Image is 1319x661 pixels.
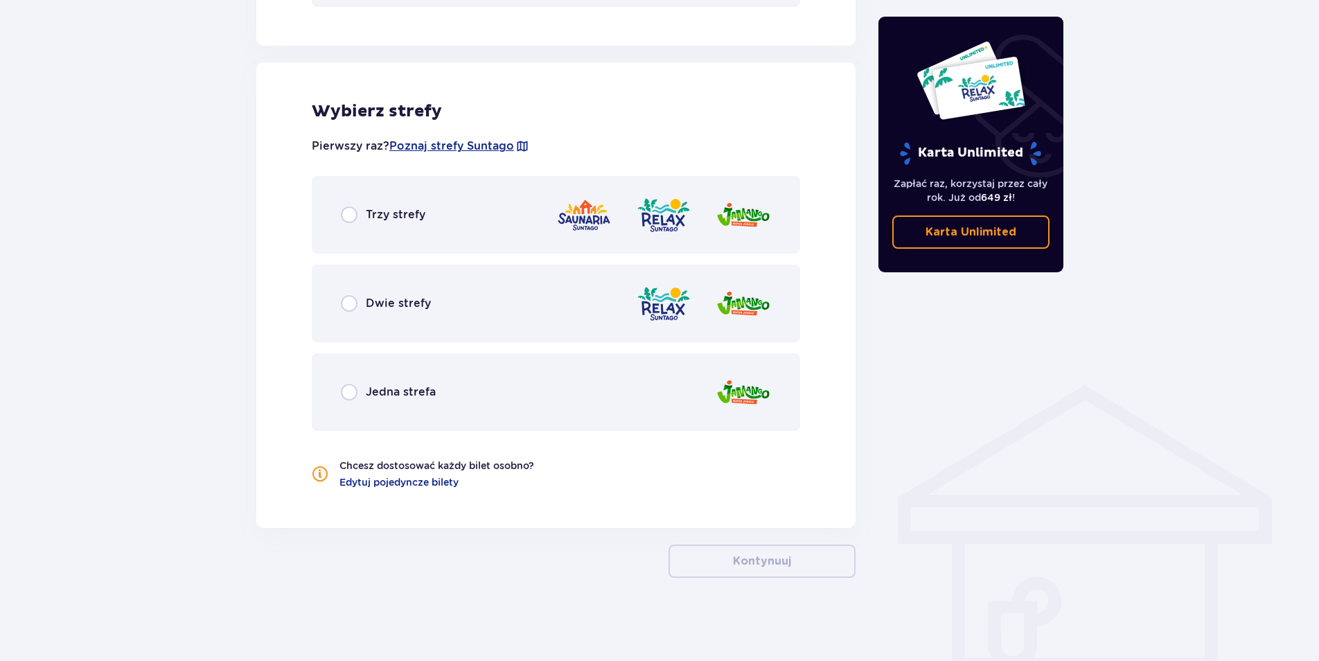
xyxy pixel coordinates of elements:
img: zone logo [716,284,771,324]
img: zone logo [636,284,691,324]
p: Pierwszy raz? [312,139,529,154]
span: 649 zł [981,192,1012,203]
img: zone logo [636,195,691,235]
p: Kontynuuj [733,554,791,569]
p: Wybierz strefy [312,101,800,122]
p: Zapłać raz, korzystaj przez cały rok. Już od ! [892,177,1050,204]
img: zone logo [716,195,771,235]
a: Edytuj pojedyncze bilety [339,475,459,489]
p: Karta Unlimited [926,224,1016,240]
button: Kontynuuj [669,545,856,578]
p: Jedna strefa [366,385,436,400]
img: zone logo [716,373,771,412]
p: Dwie strefy [366,296,431,311]
a: Poznaj strefy Suntago [389,139,514,154]
img: zone logo [556,195,612,235]
p: Karta Unlimited [898,141,1043,166]
a: Karta Unlimited [892,215,1050,249]
p: Trzy strefy [366,207,425,222]
p: Chcesz dostosować każdy bilet osobno? [339,459,534,473]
